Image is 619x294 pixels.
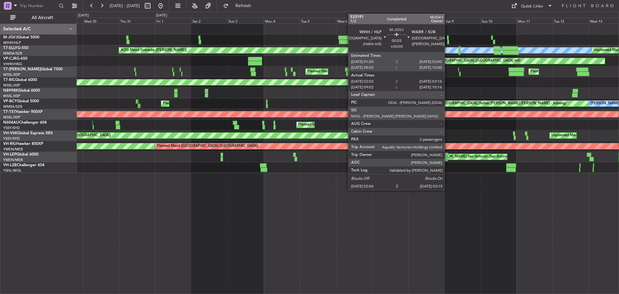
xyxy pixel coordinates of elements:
[3,57,27,61] a: VP-CJRG-650
[3,35,39,39] a: M-JGVJGlobal 5000
[3,67,63,71] a: T7-[PERSON_NAME]Global 7500
[3,104,22,109] a: WMSA/SZB
[3,89,18,93] span: N8998K
[3,153,16,157] span: VH-LEP
[110,3,140,9] span: [DATE] - [DATE]
[3,142,16,146] span: VH-RIU
[78,13,89,18] div: [DATE]
[516,18,553,24] div: Mon 11
[336,18,372,24] div: Wed 6
[3,147,23,152] a: YMEN/MEB
[3,89,40,93] a: N8998KGlobal 6000
[121,46,187,55] div: AOG Maint Granada ([PERSON_NAME])
[163,99,313,108] div: Planned Maint [GEOGRAPHIC_DATA] (Sultan [PERSON_NAME] [PERSON_NAME] - Subang)
[372,18,408,24] div: Thu 7
[157,141,258,151] div: Planned Maint [GEOGRAPHIC_DATA] ([GEOGRAPHIC_DATA])
[3,157,23,162] a: YMEN/MEB
[3,131,53,135] a: VH-VSKGlobal Express XRS
[3,153,38,157] a: VH-LEPGlobal 6000
[3,163,17,167] span: VH-L2B
[191,18,227,24] div: Sat 2
[553,18,589,24] div: Tue 12
[20,1,57,11] input: Trip Number
[3,168,22,173] a: YSHL/WOL
[7,13,70,23] button: All Aircraft
[521,3,543,10] div: Quick Links
[227,18,263,24] div: Sun 3
[3,121,19,125] span: N604AU
[3,121,47,125] a: N604AUChallenger 604
[220,1,259,11] button: Refresh
[3,35,17,39] span: M-JGVJ
[3,163,44,167] a: VH-L2BChallenger 604
[508,1,556,11] button: Quick Links
[3,110,16,114] span: T7-TST
[444,18,480,24] div: Sat 9
[3,51,22,56] a: WMSA/SZB
[3,83,20,88] a: WSSL/XSP
[307,67,371,76] div: Planned Maint Dubai (Al Maktoum Intl)
[413,56,520,66] div: Planned Maint [GEOGRAPHIC_DATA] ([GEOGRAPHIC_DATA] Intl)
[17,15,68,20] span: All Aircraft
[3,99,17,103] span: VP-BCY
[3,115,20,120] a: WSSL/XSP
[156,13,167,18] div: [DATE]
[300,18,336,24] div: Tue 5
[3,57,16,61] span: VP-CJR
[155,18,191,24] div: Fri 1
[3,46,28,50] a: T7-ELLYG-550
[264,18,300,24] div: Mon 4
[3,78,37,82] a: T7-RICGlobal 6000
[408,18,444,24] div: Fri 8
[3,99,39,103] a: VP-BCYGlobal 5000
[416,99,566,108] div: Planned Maint [GEOGRAPHIC_DATA] (Sultan [PERSON_NAME] [PERSON_NAME] - Subang)
[230,4,257,8] span: Refresh
[3,62,22,66] a: VHHH/HKG
[298,120,373,130] div: Planned Maint Sydney ([PERSON_NAME] Intl)
[3,40,21,45] a: WIHH/HLP
[3,136,20,141] a: YSSY/SYD
[3,46,17,50] span: T7-ELLY
[437,152,517,162] div: [PERSON_NAME] San Antonio (San Antonio Intl)
[3,72,20,77] a: WSSL/XSP
[119,18,155,24] div: Thu 31
[410,46,439,55] div: [PERSON_NAME]
[3,131,17,135] span: VH-VSK
[3,78,15,82] span: T7-RIC
[3,110,43,114] a: T7-TSTHawker 900XP
[3,94,20,98] a: WSSL/XSP
[480,18,516,24] div: Sun 10
[3,67,41,71] span: T7-[PERSON_NAME]
[3,126,20,130] a: YSSY/SYD
[83,18,119,24] div: Wed 30
[3,142,43,146] a: VH-RIUHawker 800XP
